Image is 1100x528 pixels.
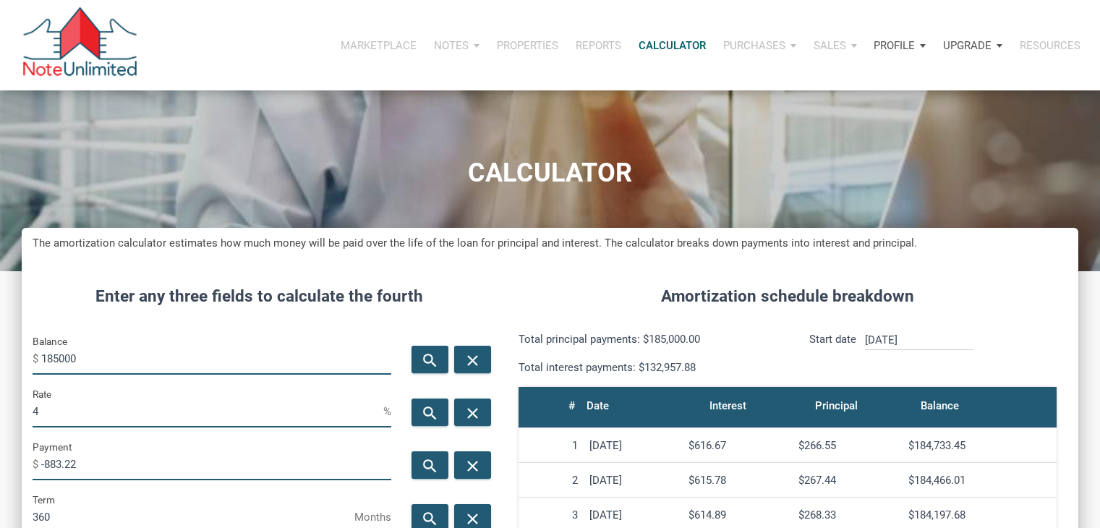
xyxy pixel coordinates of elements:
p: Resources [1020,39,1080,52]
div: $267.44 [798,474,897,487]
div: # [568,396,575,416]
h4: Enter any three fields to calculate the fourth [33,284,486,309]
a: Calculator [630,24,715,67]
p: Start date [809,331,856,376]
button: Profile [865,24,934,67]
p: Total interest payments: $132,957.88 [519,359,777,376]
button: Resources [1011,24,1089,67]
div: $184,466.01 [908,474,1051,487]
button: close [454,399,491,426]
i: search [422,510,439,528]
div: $614.89 [688,508,787,521]
p: Profile [874,39,915,52]
div: [DATE] [589,474,677,487]
button: search [412,399,448,426]
div: Date [587,396,609,416]
div: [DATE] [589,508,677,521]
h1: CALCULATOR [11,158,1089,188]
button: close [454,346,491,373]
input: Rate [33,395,383,427]
i: search [422,404,439,422]
div: 2 [524,474,578,487]
h5: The amortization calculator estimates how much money will be paid over the life of the loan for p... [33,235,1067,252]
i: close [464,510,482,528]
button: Upgrade [934,24,1011,67]
p: Total principal payments: $185,000.00 [519,331,777,348]
button: search [412,346,448,373]
div: $184,197.68 [908,508,1051,521]
input: Balance [41,342,391,375]
label: Term [33,491,55,508]
i: search [422,457,439,475]
div: Interest [709,396,746,416]
div: 1 [524,439,578,452]
div: 3 [524,508,578,521]
p: Properties [497,39,558,52]
label: Payment [33,438,72,456]
i: close [464,404,482,422]
div: $616.67 [688,439,787,452]
i: search [422,352,439,370]
p: Reports [576,39,621,52]
input: Payment [41,448,391,480]
div: $266.55 [798,439,897,452]
div: $615.78 [688,474,787,487]
span: % [383,400,391,423]
button: Reports [567,24,630,67]
button: close [454,451,491,479]
button: Properties [488,24,567,67]
div: $184,733.45 [908,439,1051,452]
h4: Amortization schedule breakdown [508,284,1067,309]
div: $268.33 [798,508,897,521]
p: Marketplace [341,39,417,52]
label: Balance [33,333,67,350]
p: Calculator [639,39,706,52]
div: Principal [815,396,858,416]
button: search [412,451,448,479]
div: Balance [921,396,959,416]
span: $ [33,347,41,370]
div: [DATE] [589,439,677,452]
span: $ [33,453,41,476]
i: close [464,457,482,475]
label: Rate [33,386,51,403]
p: Upgrade [943,39,992,52]
i: close [464,352,482,370]
button: Marketplace [332,24,425,67]
img: NoteUnlimited [22,7,138,83]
